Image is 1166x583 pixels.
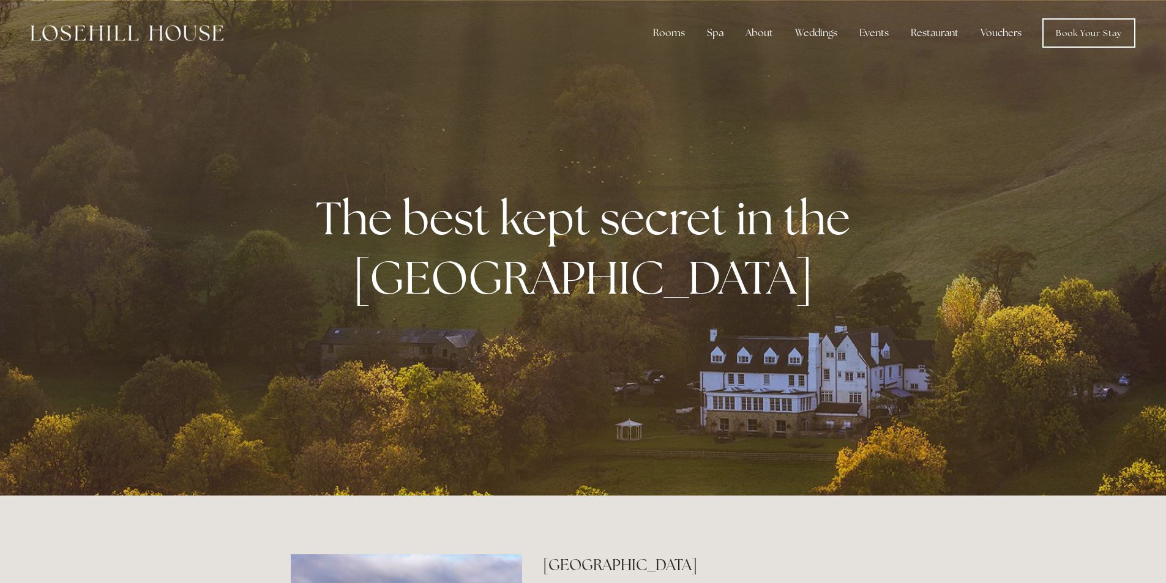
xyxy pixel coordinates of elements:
[1042,18,1135,48] a: Book Your Stay
[31,25,223,41] img: Losehill House
[736,21,783,45] div: About
[316,188,860,308] strong: The best kept secret in the [GEOGRAPHIC_DATA]
[901,21,968,45] div: Restaurant
[543,554,875,576] h2: [GEOGRAPHIC_DATA]
[971,21,1031,45] a: Vouchers
[785,21,847,45] div: Weddings
[850,21,899,45] div: Events
[697,21,733,45] div: Spa
[643,21,695,45] div: Rooms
